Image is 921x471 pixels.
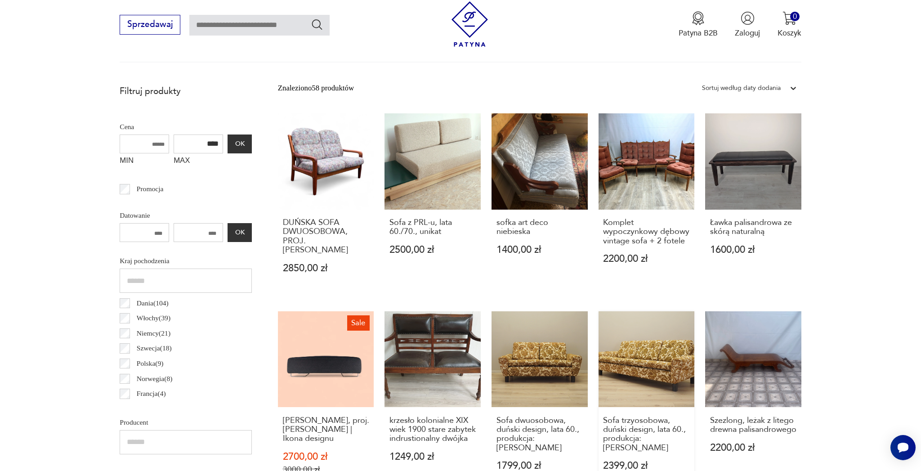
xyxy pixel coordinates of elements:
a: DUŃSKA SOFA DWUOSOBOWA, PROJ. G. THAMSDUŃSKA SOFA DWUOSOBOWA, PROJ. [PERSON_NAME]2850,00 zł [278,113,374,294]
a: Ikona medaluPatyna B2B [679,11,718,38]
button: Szukaj [311,18,324,31]
p: 1400,00 zł [496,245,583,255]
p: Zaloguj [735,28,760,38]
p: 2850,00 zł [283,264,369,273]
p: Niemcy ( 21 ) [137,327,170,339]
p: 2500,00 zł [389,245,476,255]
p: Norwegia ( 8 ) [137,373,173,385]
p: 1600,00 zł [710,245,796,255]
h3: Sofa dwuosobowa, duński design, lata 60., produkcja: [PERSON_NAME] [496,416,583,453]
p: Promocja [137,183,164,195]
img: Ikonka użytkownika [741,11,755,25]
p: 1799,00 zł [496,461,583,471]
div: Znaleziono 58 produktów [278,82,354,94]
p: Włochy ( 39 ) [137,312,170,324]
p: Dania ( 104 ) [137,297,169,309]
a: Ławka palisandrowa ze skórą naturalnąŁawka palisandrowa ze skórą naturalną1600,00 zł [705,113,801,294]
img: Ikona koszyka [782,11,796,25]
p: 2700,00 zł [283,452,369,462]
p: Filtruj produkty [120,85,252,97]
p: 2399,00 zł [603,461,689,471]
label: MIN [120,153,169,170]
button: OK [228,135,252,153]
h3: Ławka palisandrowa ze skórą naturalną [710,218,796,237]
a: Sprzedawaj [120,22,180,29]
label: MAX [174,153,223,170]
p: 2200,00 zł [603,254,689,264]
a: sofka art deco niebieskasofka art deco niebieska1400,00 zł [492,113,588,294]
p: Cena [120,121,252,133]
p: Kraj pochodzenia [120,255,252,267]
p: Koszyk [778,28,801,38]
h3: [PERSON_NAME], proj. [PERSON_NAME] | Ikona designu [283,416,369,444]
button: 0Koszyk [778,11,801,38]
button: Patyna B2B [679,11,718,38]
a: Sofa z PRL-u, lata 60./70., unikatSofa z PRL-u, lata 60./70., unikat2500,00 zł [384,113,481,294]
button: OK [228,223,252,242]
p: Francja ( 4 ) [137,388,166,399]
p: Szwecja ( 18 ) [137,342,172,354]
h3: Szezlong, leżak z litego drewna palisandrowego [710,416,796,435]
p: Datowanie [120,210,252,221]
button: Zaloguj [735,11,760,38]
p: 1249,00 zł [389,452,476,462]
p: Polska ( 9 ) [137,358,164,369]
div: 0 [790,12,800,21]
img: Ikona medalu [691,11,705,25]
h3: krzesło kolonialne XIX wiek 1900 stare zabytek indrustionalny dwójka [389,416,476,444]
p: Szwajcaria ( 4 ) [137,403,176,415]
div: Sortuj według daty dodania [702,82,781,94]
a: Komplet wypoczynkowy dębowy vintage sofa + 2 foteleKomplet wypoczynkowy dębowy vintage sofa + 2 f... [599,113,695,294]
p: 2200,00 zł [710,443,796,453]
h3: Sofa z PRL-u, lata 60./70., unikat [389,218,476,237]
p: Patyna B2B [679,28,718,38]
p: Producent [120,417,252,428]
button: Sprzedawaj [120,15,180,35]
h3: DUŃSKA SOFA DWUOSOBOWA, PROJ. [PERSON_NAME] [283,218,369,255]
h3: sofka art deco niebieska [496,218,583,237]
iframe: Smartsupp widget button [890,435,916,460]
img: Patyna - sklep z meblami i dekoracjami vintage [447,1,492,47]
h3: Sofa trzyosobowa, duński design, lata 60., produkcja: [PERSON_NAME] [603,416,689,453]
h3: Komplet wypoczynkowy dębowy vintage sofa + 2 fotele [603,218,689,246]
